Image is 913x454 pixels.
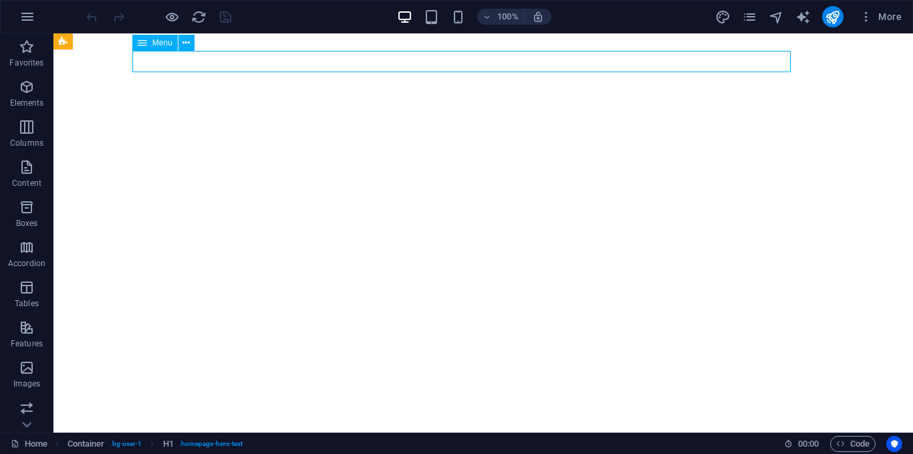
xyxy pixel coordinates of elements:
[11,338,43,349] p: Features
[807,439,809,449] span: :
[16,218,38,229] p: Boxes
[769,9,784,25] i: Navigator
[152,39,172,47] span: Menu
[860,10,902,23] span: More
[825,9,840,25] i: Publish
[10,138,43,148] p: Columns
[477,9,525,25] button: 100%
[10,98,44,108] p: Elements
[179,436,243,452] span: . homepage-hero-text
[191,9,207,25] i: Reload page
[8,258,45,269] p: Accordion
[13,378,41,389] p: Images
[854,6,907,27] button: More
[9,58,43,68] p: Favorites
[784,436,819,452] h6: Session time
[15,298,39,309] p: Tables
[163,436,174,452] span: Click to select. Double-click to edit
[795,9,811,25] button: text_generator
[742,9,757,25] i: Pages (Ctrl+Alt+S)
[190,9,207,25] button: reload
[497,9,519,25] h6: 100%
[68,436,243,452] nav: breadcrumb
[110,436,142,452] span: . bg-user-1
[836,436,870,452] span: Code
[795,9,811,25] i: AI Writer
[532,11,544,23] i: On resize automatically adjust zoom level to fit chosen device.
[822,6,843,27] button: publish
[715,9,731,25] button: design
[164,9,180,25] button: Click here to leave preview mode and continue editing
[830,436,876,452] button: Code
[68,436,105,452] span: Click to select. Double-click to edit
[11,436,47,452] a: Click to cancel selection. Double-click to open Pages
[769,9,785,25] button: navigator
[886,436,902,452] button: Usercentrics
[715,9,731,25] i: Design (Ctrl+Alt+Y)
[742,9,758,25] button: pages
[12,178,41,189] p: Content
[798,436,819,452] span: 00 00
